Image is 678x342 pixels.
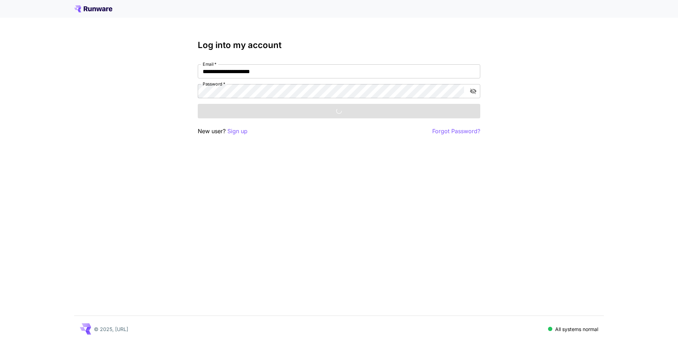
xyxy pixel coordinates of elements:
[198,127,248,136] p: New user?
[198,40,480,50] h3: Log into my account
[94,325,128,333] p: © 2025, [URL]
[203,81,225,87] label: Password
[432,127,480,136] button: Forgot Password?
[227,127,248,136] button: Sign up
[203,61,216,67] label: Email
[555,325,598,333] p: All systems normal
[467,85,480,98] button: toggle password visibility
